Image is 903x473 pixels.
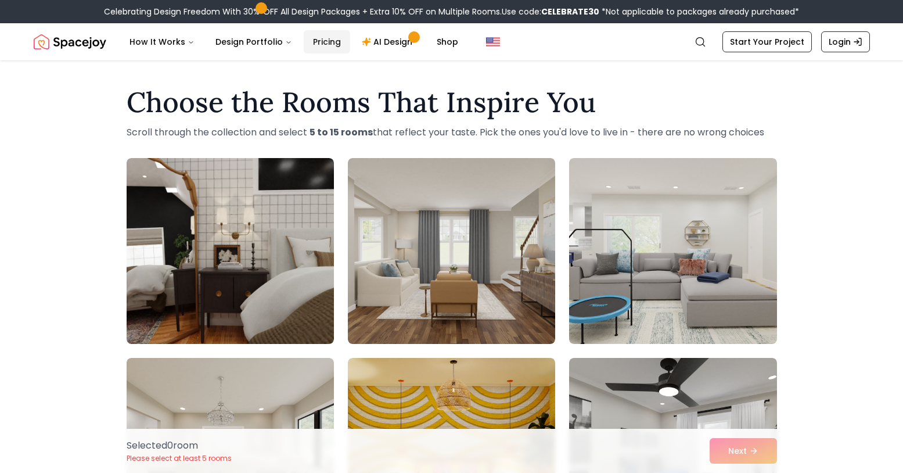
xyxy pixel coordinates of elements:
a: Login [821,31,870,52]
div: Celebrating Design Freedom With 30% OFF All Design Packages + Extra 10% OFF on Multiple Rooms. [104,6,799,17]
span: Use code: [502,6,599,17]
a: Shop [427,30,467,53]
p: Scroll through the collection and select that reflect your taste. Pick the ones you'd love to liv... [127,126,777,139]
img: United States [486,35,500,49]
p: Selected 0 room [127,439,232,453]
a: Start Your Project [722,31,812,52]
h1: Choose the Rooms That Inspire You [127,88,777,116]
span: *Not applicable to packages already purchased* [599,6,799,17]
img: Room room-1 [127,158,334,344]
nav: Global [34,23,870,60]
a: Pricing [304,30,350,53]
a: AI Design [352,30,425,53]
button: How It Works [120,30,204,53]
img: Spacejoy Logo [34,30,106,53]
p: Please select at least 5 rooms [127,454,232,463]
strong: 5 to 15 rooms [310,126,373,139]
a: Spacejoy [34,30,106,53]
b: CELEBRATE30 [541,6,599,17]
nav: Main [120,30,467,53]
button: Design Portfolio [206,30,301,53]
img: Room room-3 [569,158,776,344]
img: Room room-2 [348,158,555,344]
